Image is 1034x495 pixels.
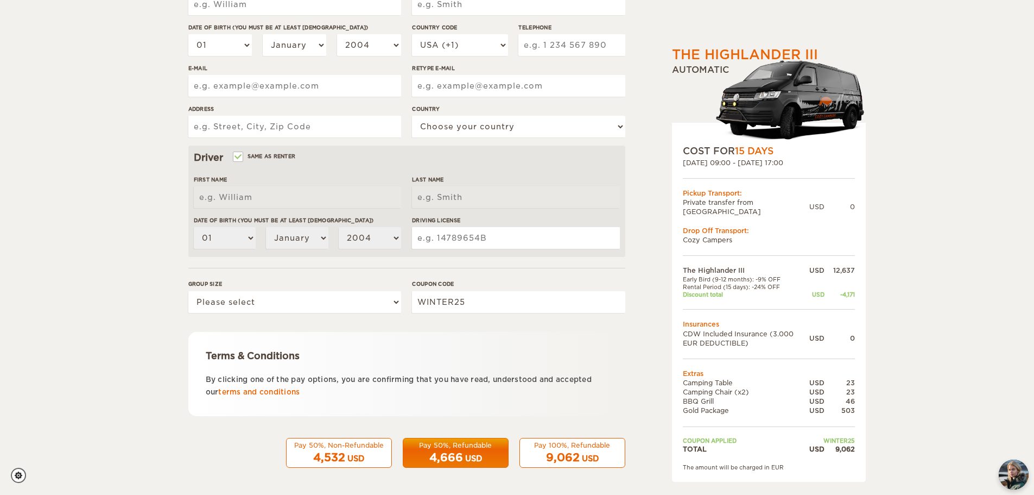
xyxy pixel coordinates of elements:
[188,64,401,72] label: E-mail
[518,23,625,32] label: Telephone
[412,227,619,249] input: e.g. 14789654B
[809,436,855,444] td: WINTER25
[683,291,809,298] td: Discount total
[188,116,401,137] input: e.g. Street, City, Zip Code
[683,226,855,235] div: Drop Off Transport:
[234,151,296,161] label: Same as renter
[403,438,509,468] button: Pay 50%, Refundable 4,666 USD
[546,451,580,464] span: 9,062
[683,444,809,454] td: TOTAL
[412,280,625,288] label: Coupon code
[809,266,824,275] div: USD
[809,291,824,298] div: USD
[465,453,482,464] div: USD
[683,463,855,471] div: The amount will be charged in EUR
[809,397,824,406] div: USD
[194,176,401,184] label: First Name
[809,444,824,454] div: USD
[347,453,364,464] div: USD
[824,444,855,454] div: 9,062
[824,406,855,415] div: 503
[824,397,855,406] div: 46
[683,329,809,347] td: CDW Included Insurance (3.000 EUR DEDUCTIBLE)
[286,438,392,468] button: Pay 50%, Non-Refundable 4,532 USD
[412,186,619,208] input: e.g. Smith
[412,176,619,184] label: Last Name
[412,23,508,32] label: Country Code
[824,387,855,397] div: 23
[206,373,608,399] p: By clicking one of the pay options, you are confirming that you have read, understood and accepte...
[188,23,401,32] label: Date of birth (You must be at least [DEMOGRAPHIC_DATA])
[683,397,809,406] td: BBQ Grill
[683,387,809,397] td: Camping Chair (x2)
[218,388,300,396] a: terms and conditions
[683,266,809,275] td: The Highlander III
[715,55,866,145] img: stor-langur-4.png
[410,441,502,450] div: Pay 50%, Refundable
[683,189,855,198] div: Pickup Transport:
[683,198,809,216] td: Private transfer from [GEOGRAPHIC_DATA]
[824,202,855,211] div: 0
[683,145,855,158] div: COST FOR
[683,275,809,283] td: Early Bird (9-12 months): -9% OFF
[683,378,809,387] td: Camping Table
[809,406,824,415] div: USD
[735,146,773,156] span: 15 Days
[824,378,855,387] div: 23
[518,34,625,56] input: e.g. 1 234 567 890
[11,468,33,483] a: Cookie settings
[582,453,599,464] div: USD
[683,283,809,291] td: Rental Period (15 days): -24% OFF
[683,158,855,167] div: [DATE] 09:00 - [DATE] 17:00
[293,441,385,450] div: Pay 50%, Non-Refundable
[412,105,625,113] label: Country
[683,406,809,415] td: Gold Package
[519,438,625,468] button: Pay 100%, Refundable 9,062 USD
[683,436,809,444] td: Coupon applied
[683,369,855,378] td: Extras
[194,151,620,164] div: Driver
[809,202,824,211] div: USD
[526,441,618,450] div: Pay 100%, Refundable
[809,378,824,387] div: USD
[188,280,401,288] label: Group size
[429,451,463,464] span: 4,666
[999,460,1029,490] button: chat-button
[809,387,824,397] div: USD
[683,319,855,329] td: Insurances
[412,64,625,72] label: Retype E-mail
[234,154,241,161] input: Same as renter
[313,451,345,464] span: 4,532
[412,75,625,97] input: e.g. example@example.com
[683,235,855,245] td: Cozy Campers
[194,216,401,224] label: Date of birth (You must be at least [DEMOGRAPHIC_DATA])
[412,216,619,224] label: Driving License
[999,460,1029,490] img: Freyja at Cozy Campers
[194,186,401,208] input: e.g. William
[672,46,818,64] div: The Highlander III
[824,291,855,298] div: -4,171
[188,105,401,113] label: Address
[824,266,855,275] div: 12,637
[188,75,401,97] input: e.g. example@example.com
[672,64,866,145] div: Automatic
[824,334,855,343] div: 0
[206,349,608,362] div: Terms & Conditions
[809,334,824,343] div: USD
